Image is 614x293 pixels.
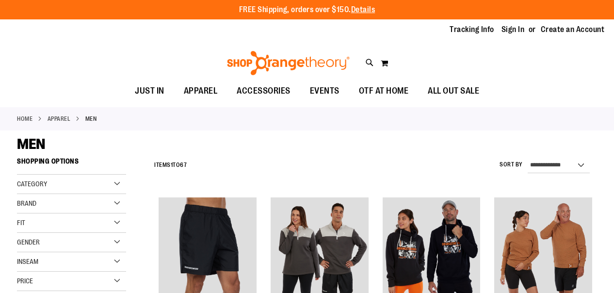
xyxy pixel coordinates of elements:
[239,4,375,16] p: FREE Shipping, orders over $150.
[17,258,38,265] span: Inseam
[85,114,97,123] strong: MEN
[17,136,45,152] span: MEN
[450,24,494,35] a: Tracking Info
[180,162,187,168] span: 67
[359,80,409,102] span: OTF AT HOME
[17,219,25,227] span: Fit
[226,51,351,75] img: Shop Orangetheory
[17,180,47,188] span: Category
[237,80,291,102] span: ACCESSORIES
[500,161,523,169] label: Sort By
[17,114,32,123] a: Home
[17,238,40,246] span: Gender
[351,5,375,14] a: Details
[184,80,218,102] span: APPAREL
[501,24,525,35] a: Sign In
[541,24,605,35] a: Create an Account
[17,199,36,207] span: Brand
[17,277,33,285] span: Price
[135,80,164,102] span: JUST IN
[154,158,187,173] h2: Items to
[171,162,173,168] span: 1
[310,80,339,102] span: EVENTS
[17,153,126,175] strong: Shopping Options
[48,114,71,123] a: APPAREL
[428,80,479,102] span: ALL OUT SALE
